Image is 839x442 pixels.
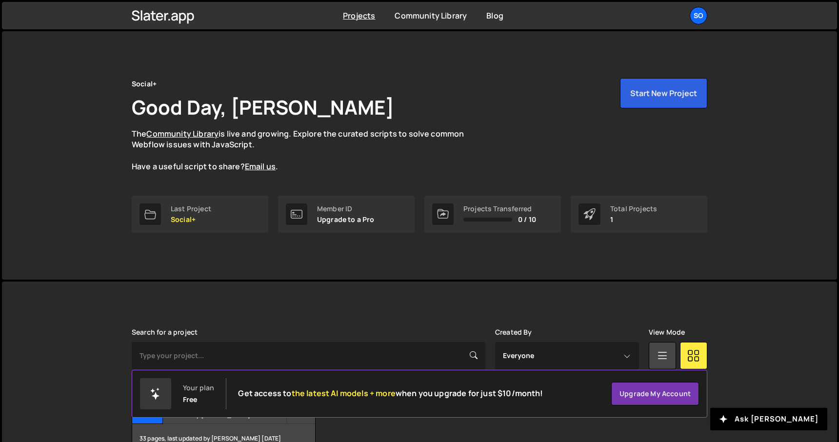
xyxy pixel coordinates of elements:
[146,128,219,139] a: Community Library
[317,205,375,213] div: Member ID
[518,216,536,223] span: 0 / 10
[183,384,214,392] div: Your plan
[343,10,375,21] a: Projects
[132,196,268,233] a: Last Project Social+
[486,10,503,21] a: Blog
[171,205,211,213] div: Last Project
[132,342,485,369] input: Type your project...
[620,78,707,108] button: Start New Project
[171,216,211,223] p: Social+
[395,10,467,21] a: Community Library
[611,382,699,405] a: Upgrade my account
[710,408,827,430] button: Ask [PERSON_NAME]
[649,328,685,336] label: View Mode
[183,396,198,403] div: Free
[690,7,707,24] a: So
[245,161,276,172] a: Email us
[132,328,198,336] label: Search for a project
[132,78,157,90] div: Social+
[238,389,543,398] h2: Get access to when you upgrade for just $10/month!
[292,388,396,399] span: the latest AI models + more
[495,328,532,336] label: Created By
[463,205,536,213] div: Projects Transferred
[168,411,286,419] small: Created by [PERSON_NAME]
[132,94,394,121] h1: Good Day, [PERSON_NAME]
[317,216,375,223] p: Upgrade to a Pro
[132,128,483,172] p: The is live and growing. Explore the curated scripts to solve common Webflow issues with JavaScri...
[610,205,657,213] div: Total Projects
[610,216,657,223] p: 1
